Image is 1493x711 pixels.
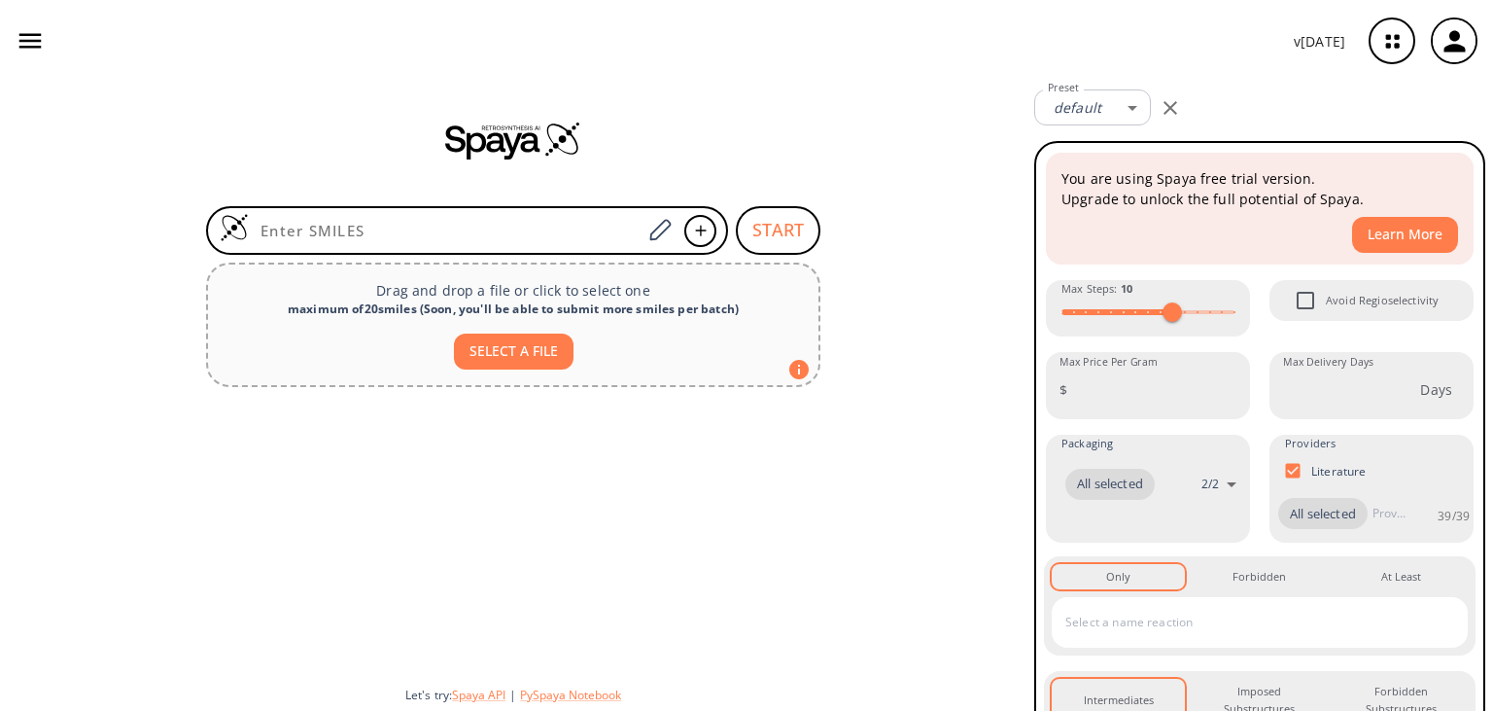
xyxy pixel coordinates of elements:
[1381,568,1421,586] div: At Least
[1201,476,1219,492] p: 2 / 2
[1061,168,1458,209] p: You are using Spaya free trial version. Upgrade to unlock the full potential of Spaya.
[1121,281,1132,296] strong: 10
[1233,568,1286,586] div: Forbidden
[220,213,249,242] img: Logo Spaya
[1059,379,1067,400] p: $
[1061,280,1132,298] span: Max Steps :
[1335,564,1468,589] button: At Least
[224,301,803,318] div: maximum of 20 smiles ( Soon, you'll be able to submit more smiles per batch )
[1084,692,1154,709] div: Intermediates
[1283,355,1373,370] label: Max Delivery Days
[1368,498,1410,529] input: Provider name
[1285,435,1336,452] span: Providers
[1106,568,1130,586] div: Only
[1294,31,1345,52] p: v [DATE]
[1438,508,1470,524] p: 39 / 39
[1420,379,1452,400] p: Days
[1311,463,1367,480] p: Literature
[452,687,505,703] button: Spaya API
[736,206,820,255] button: START
[1061,435,1113,452] span: Packaging
[249,221,642,240] input: Enter SMILES
[1285,280,1326,321] span: Avoid Regioselectivity
[520,687,621,703] button: PySpaya Notebook
[1060,607,1430,638] input: Select a name reaction
[224,280,803,301] p: Drag and drop a file or click to select one
[1052,564,1185,589] button: Only
[1193,564,1326,589] button: Forbidden
[1065,475,1155,494] span: All selected
[405,687,1019,703] div: Let's try:
[1326,292,1439,309] span: Avoid Regioselectivity
[454,334,573,370] button: SELECT A FILE
[1048,81,1079,95] label: Preset
[505,687,520,703] span: |
[1054,98,1101,117] em: default
[1352,217,1458,253] button: Learn More
[1278,505,1368,524] span: All selected
[1059,355,1158,370] label: Max Price Per Gram
[445,121,581,160] img: Spaya logo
